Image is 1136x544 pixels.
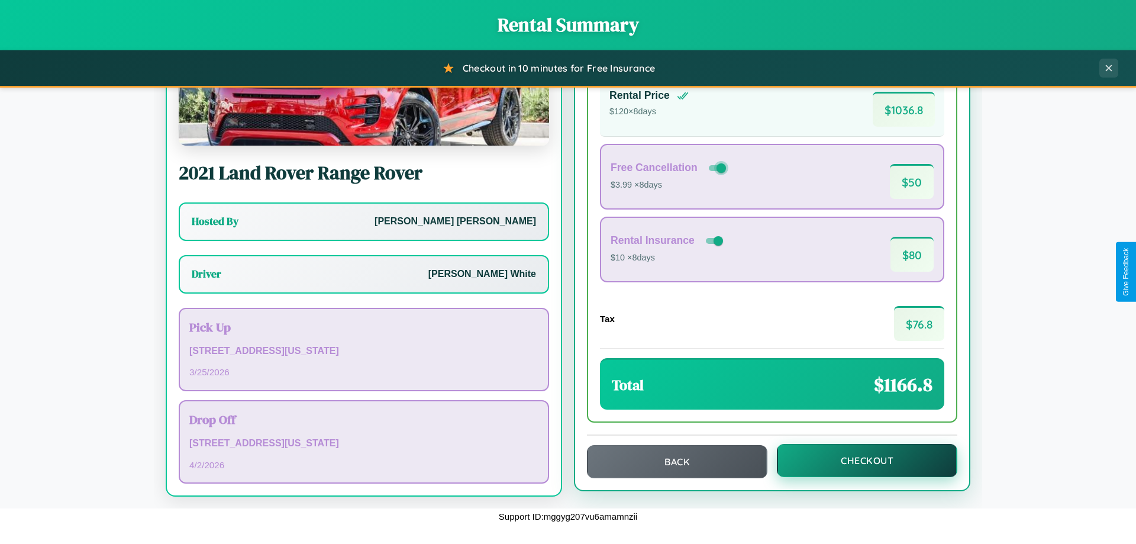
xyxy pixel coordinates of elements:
h3: Pick Up [189,318,538,336]
div: Give Feedback [1122,248,1130,296]
h4: Rental Insurance [611,234,695,247]
p: [STREET_ADDRESS][US_STATE] [189,343,538,360]
p: Support ID: mggyg207vu6amamnzii [499,508,637,524]
p: [PERSON_NAME] [PERSON_NAME] [375,213,536,230]
span: Checkout in 10 minutes for Free Insurance [463,62,655,74]
h4: Tax [600,314,615,324]
h3: Total [612,375,644,395]
p: $ 120 × 8 days [609,104,689,120]
span: $ 76.8 [894,306,944,341]
button: Checkout [777,444,957,477]
p: $3.99 × 8 days [611,178,728,193]
h4: Free Cancellation [611,162,698,174]
h3: Driver [192,267,221,281]
span: $ 1166.8 [874,372,932,398]
h2: 2021 Land Rover Range Rover [179,160,549,186]
p: [PERSON_NAME] White [428,266,536,283]
p: [STREET_ADDRESS][US_STATE] [189,435,538,452]
p: 3 / 25 / 2026 [189,364,538,380]
h3: Hosted By [192,214,238,228]
h1: Rental Summary [12,12,1124,38]
span: $ 50 [890,164,934,199]
span: $ 1036.8 [873,92,935,127]
p: 4 / 2 / 2026 [189,457,538,473]
button: Back [587,445,767,478]
span: $ 80 [890,237,934,272]
h3: Drop Off [189,411,538,428]
h4: Rental Price [609,89,670,102]
p: $10 × 8 days [611,250,725,266]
